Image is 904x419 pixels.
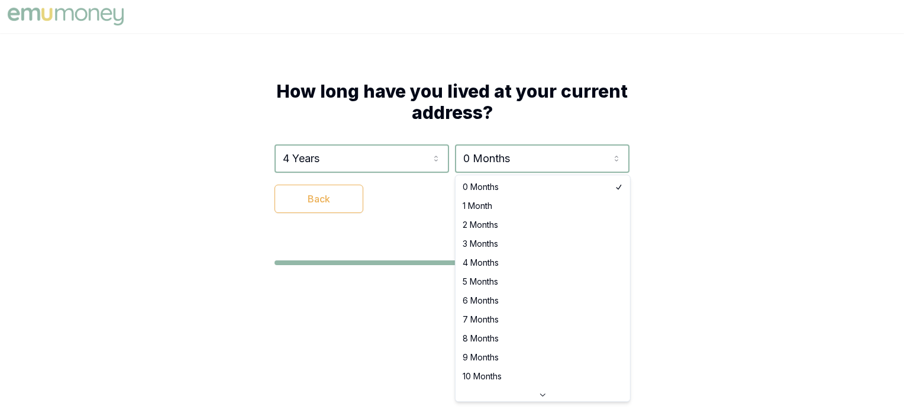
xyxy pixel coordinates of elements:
[463,314,499,325] span: 7 Months
[463,333,499,344] span: 8 Months
[463,370,502,382] span: 10 Months
[463,276,498,288] span: 5 Months
[463,238,498,250] span: 3 Months
[463,219,498,231] span: 2 Months
[463,200,492,212] span: 1 Month
[463,257,499,269] span: 4 Months
[463,295,499,307] span: 6 Months
[463,181,499,193] span: 0 Months
[463,352,499,363] span: 9 Months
